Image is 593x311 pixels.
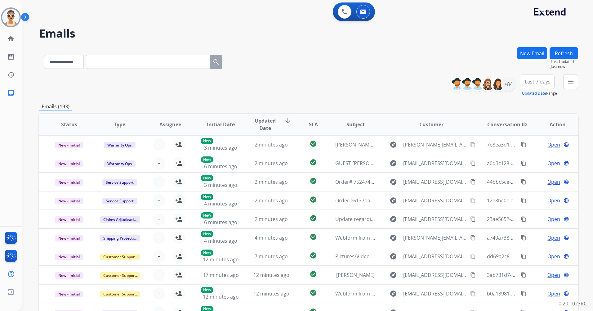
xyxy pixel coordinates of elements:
[335,178,583,185] span: Order# 7524747. Customer Name: [PERSON_NAME]. Reference #34e6966c-0048-488d-8af8-0fa270-7524747
[153,232,165,244] button: +
[521,291,526,296] mat-icon: content_copy
[470,198,476,203] mat-icon: content_copy
[390,271,397,279] mat-icon: explore
[201,231,213,237] p: New
[55,198,83,204] span: New - Initial
[175,234,183,241] mat-icon: person_add
[528,114,578,135] th: Action
[55,291,83,297] span: New - Initial
[564,160,569,166] mat-icon: language
[419,121,444,128] span: Customer
[390,178,397,186] mat-icon: explore
[153,250,165,263] button: +
[521,142,526,147] mat-icon: content_copy
[201,156,213,163] p: New
[284,117,292,124] mat-icon: arrow_downward
[564,254,569,259] mat-icon: language
[403,234,467,241] span: [PERSON_NAME][EMAIL_ADDRESS][PERSON_NAME][DOMAIN_NAME]
[153,194,165,207] button: +
[390,253,397,260] mat-icon: explore
[487,160,580,167] span: a0d3c128-c49e-49d6-acc4-52eaa2f577c1
[403,178,467,186] span: [EMAIL_ADDRESS][DOMAIN_NAME]
[335,141,470,148] span: [PERSON_NAME] Out of Office/Offline Re: Fwd: guest claim
[255,160,288,167] span: 2 minutes ago
[175,215,183,223] mat-icon: person_add
[335,253,412,260] span: Pictures/Video Support for claim
[55,216,83,223] span: New - Initial
[153,176,165,188] button: +
[55,235,83,241] span: New - Initial
[521,160,526,166] mat-icon: content_copy
[255,197,288,204] span: 2 minutes ago
[403,215,467,223] span: [EMAIL_ADDRESS][DOMAIN_NAME]
[253,290,289,297] span: 12 minutes ago
[100,291,140,297] span: Customer Support
[547,215,560,223] span: Open
[175,197,183,204] mat-icon: person_add
[255,141,288,148] span: 2 minutes ago
[212,58,220,66] mat-icon: search
[521,216,526,222] mat-icon: content_copy
[403,197,467,204] span: [EMAIL_ADDRESS][DOMAIN_NAME]
[39,103,72,110] p: Emails (193)
[403,141,467,148] span: [PERSON_NAME][EMAIL_ADDRESS][PERSON_NAME][DOMAIN_NAME]
[470,254,476,259] mat-icon: content_copy
[335,290,476,297] span: Webform from [EMAIL_ADDRESS][DOMAIN_NAME] on [DATE]
[158,271,160,279] span: +
[158,215,160,223] span: +
[61,121,77,128] span: Status
[517,47,547,59] button: New Email
[55,272,83,279] span: New - Initial
[102,179,137,186] span: Service Support
[153,287,165,300] button: +
[522,91,546,96] button: Updated Date
[310,270,317,278] mat-icon: check_circle
[521,198,526,203] mat-icon: content_copy
[203,293,239,300] span: 12 minutes ago
[521,235,526,241] mat-icon: content_copy
[158,197,160,204] span: +
[153,269,165,281] button: +
[207,121,235,128] span: Initial Date
[55,179,83,186] span: New - Initial
[470,291,476,296] mat-icon: content_copy
[201,175,213,181] p: New
[104,142,136,148] span: Warranty Ops
[7,35,15,43] mat-icon: home
[175,290,183,297] mat-icon: person_add
[175,253,183,260] mat-icon: person_add
[255,253,288,260] span: 7 minutes ago
[100,235,142,241] span: Shipping Protection
[100,216,142,223] span: Claims Adjudication
[547,178,560,186] span: Open
[102,198,137,204] span: Service Support
[201,138,213,144] p: New
[564,179,569,185] mat-icon: language
[522,91,557,96] span: Range
[2,9,20,26] img: avatar
[564,216,569,222] mat-icon: language
[175,178,183,186] mat-icon: person_add
[346,121,365,128] span: Subject
[551,64,578,69] span: Just now
[55,142,83,148] span: New - Initial
[335,160,433,167] span: GUEST [PERSON_NAME]/ SO# 044A993309
[521,179,526,185] mat-icon: content_copy
[390,290,397,297] mat-icon: explore
[114,121,125,128] span: Type
[159,121,181,128] span: Assignee
[100,272,140,279] span: Customer Support
[487,253,583,260] span: dd69a2c8-c489-4c73-b69b-400c837287b1
[175,141,183,148] mat-icon: person_add
[550,47,578,59] button: Refresh
[255,216,288,223] span: 2 minutes ago
[203,256,239,263] span: 12 minutes ago
[487,121,527,128] span: Conversation ID
[487,290,583,297] span: b0a13981-701e-4367-9e9a-7521ee98b577
[203,272,239,278] span: 17 minutes ago
[39,27,578,40] h2: Emails
[310,233,317,241] mat-icon: check_circle
[201,250,213,256] p: New
[564,142,569,147] mat-icon: language
[255,234,288,241] span: 4 minutes ago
